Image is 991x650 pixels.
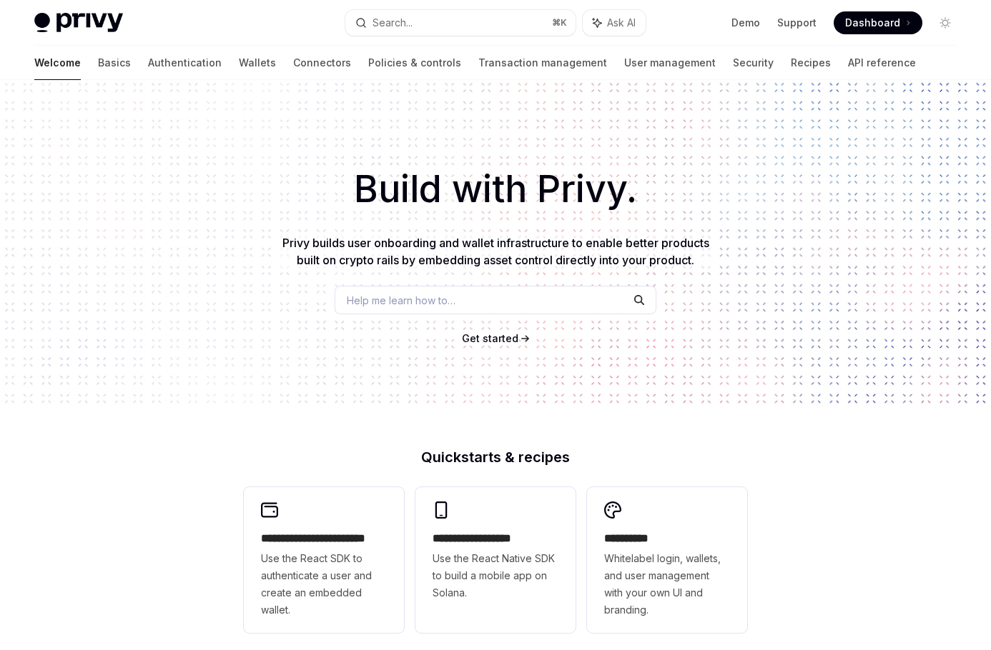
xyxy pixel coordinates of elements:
[261,550,387,619] span: Use the React SDK to authenticate a user and create an embedded wallet.
[848,46,916,80] a: API reference
[148,46,222,80] a: Authentication
[791,46,831,80] a: Recipes
[293,46,351,80] a: Connectors
[478,46,607,80] a: Transaction management
[415,487,576,633] a: **** **** **** ***Use the React Native SDK to build a mobile app on Solana.
[934,11,957,34] button: Toggle dark mode
[624,46,716,80] a: User management
[347,293,455,308] span: Help me learn how to…
[23,161,968,217] h1: Build with Privy.
[98,46,131,80] a: Basics
[604,550,730,619] span: Whitelabel login, wallets, and user management with your own UI and branding.
[368,46,461,80] a: Policies & controls
[34,13,123,33] img: light logo
[373,14,413,31] div: Search...
[239,46,276,80] a: Wallets
[777,16,817,30] a: Support
[587,487,747,633] a: **** *****Whitelabel login, wallets, and user management with your own UI and branding.
[583,10,646,36] button: Ask AI
[731,16,760,30] a: Demo
[282,236,709,267] span: Privy builds user onboarding and wallet infrastructure to enable better products built on crypto ...
[462,332,518,344] span: Get started
[733,46,774,80] a: Security
[345,10,575,36] button: Search...⌘K
[607,16,636,30] span: Ask AI
[244,450,747,464] h2: Quickstarts & recipes
[845,16,900,30] span: Dashboard
[462,331,518,346] a: Get started
[34,46,81,80] a: Welcome
[834,11,922,34] a: Dashboard
[552,17,567,29] span: ⌘ K
[433,550,558,601] span: Use the React Native SDK to build a mobile app on Solana.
